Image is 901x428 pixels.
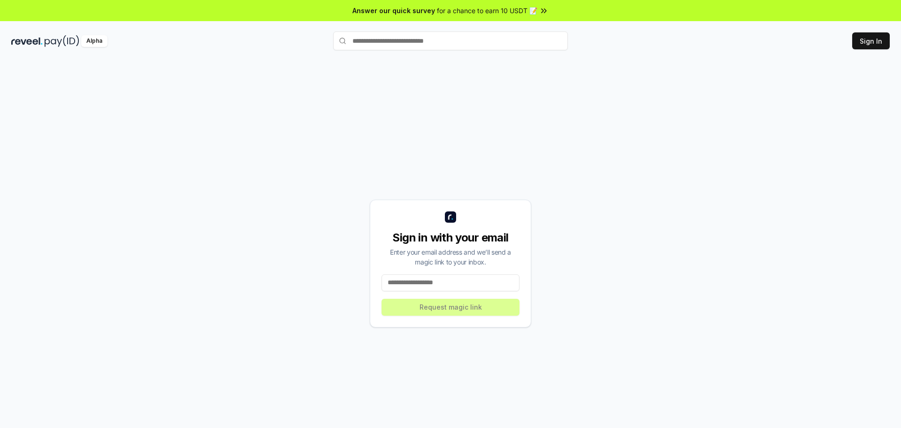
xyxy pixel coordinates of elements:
span: Answer our quick survey [352,6,435,16]
img: pay_id [45,35,79,47]
img: reveel_dark [11,35,43,47]
div: Alpha [81,35,107,47]
img: logo_small [445,211,456,223]
div: Enter your email address and we’ll send a magic link to your inbox. [382,247,519,267]
span: for a chance to earn 10 USDT 📝 [437,6,537,16]
button: Sign In [852,32,890,49]
div: Sign in with your email [382,230,519,245]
